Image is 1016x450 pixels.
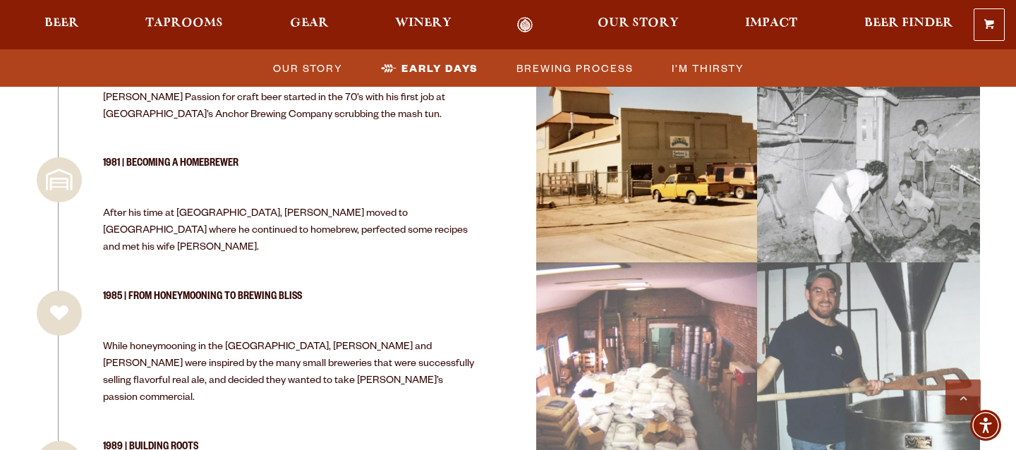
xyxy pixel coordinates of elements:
div: 0_22 Picture 1 (1) [530,35,764,270]
a: Taprooms [136,17,232,33]
a: Gear [281,17,338,33]
span: Winery [395,18,452,29]
span: Early Days [401,58,478,78]
a: Our Story [265,58,350,78]
a: Our Story [588,17,688,33]
a: Odell Home [499,17,552,33]
a: image 0_22 Picture 1 (1) [536,41,758,263]
a: Scroll to top [945,379,981,415]
span: Taprooms [145,18,223,29]
div: Accessibility Menu [970,410,1001,441]
a: Beer [35,17,88,33]
p: After his time at [GEOGRAPHIC_DATA], [PERSON_NAME] moved to [GEOGRAPHIC_DATA] where he continued ... [103,206,480,257]
p: While honeymooning in the [GEOGRAPHIC_DATA], [PERSON_NAME] and [PERSON_NAME] were inspired by the... [103,339,480,407]
h3: 1981 | Becoming a Homebrewer [103,157,480,183]
a: Impact [736,17,806,33]
span: Brewing Process [516,58,634,78]
a: Winery [386,17,461,33]
a: Early Days [373,58,485,78]
span: Our Story [273,58,343,78]
p: [PERSON_NAME] Passion for craft beer started in the 70’s with his first job at [GEOGRAPHIC_DATA]’... [103,90,480,124]
a: image 01_35 Picture 4 [758,41,980,263]
span: I’m Thirsty [672,58,744,78]
a: Beer Finder [855,17,962,33]
h3: 1985 | From Honeymooning to Brewing Bliss [103,291,480,317]
a: Brewing Process [508,58,641,78]
span: Our Story [598,18,679,29]
span: Gear [290,18,329,29]
span: Impact [745,18,797,29]
a: I’m Thirsty [663,58,751,78]
div: 01_35 Picture 4 [757,41,980,264]
span: Beer [44,18,79,29]
span: Beer Finder [864,18,953,29]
